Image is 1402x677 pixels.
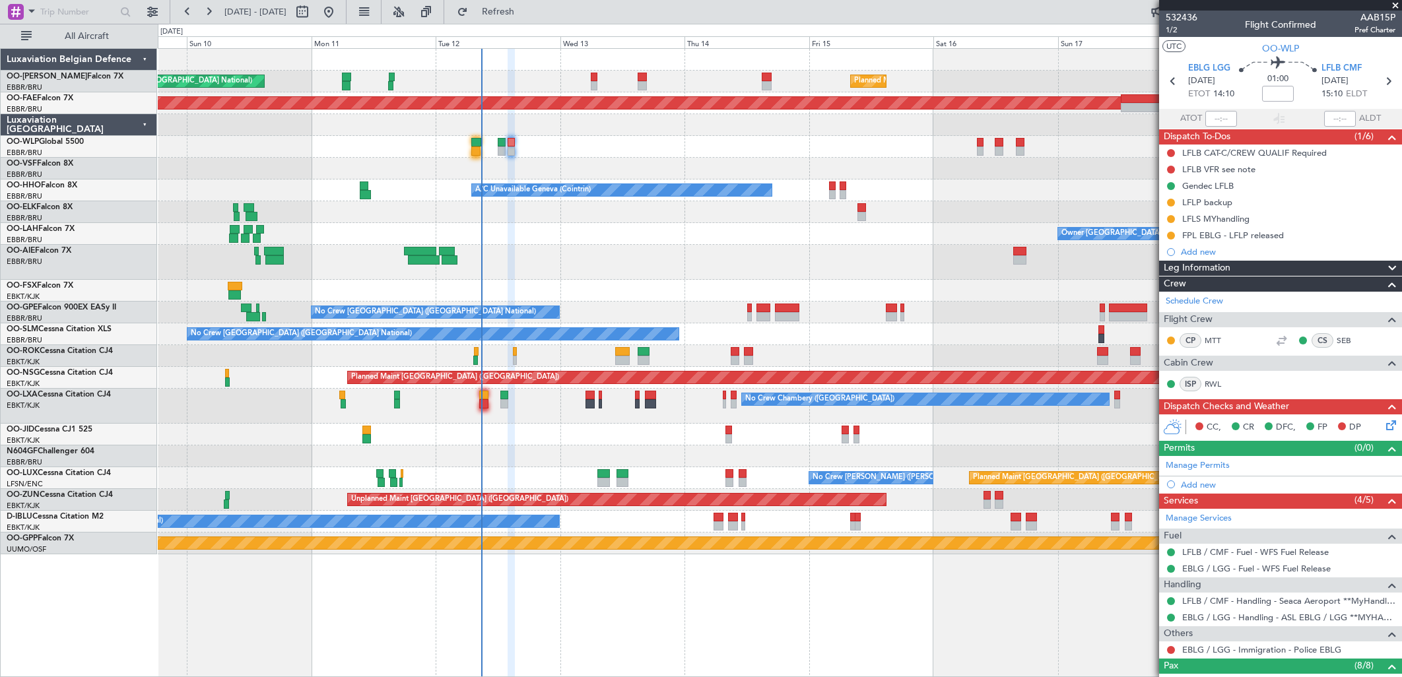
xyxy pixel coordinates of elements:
[1321,62,1362,75] span: LFLB CMF
[7,523,40,532] a: EBKT/KJK
[1354,493,1374,507] span: (4/5)
[1164,276,1186,292] span: Crew
[7,379,40,389] a: EBKT/KJK
[7,534,38,542] span: OO-GPP
[1337,335,1366,346] a: SEB
[7,426,34,434] span: OO-JID
[7,447,38,455] span: N604GF
[1205,335,1234,346] a: MTT
[1166,295,1223,308] a: Schedule Crew
[1188,62,1230,75] span: EBLG LGG
[1321,88,1343,101] span: 15:10
[7,282,73,290] a: OO-FSXFalcon 7X
[7,160,73,168] a: OO-VSFFalcon 8X
[1213,88,1234,101] span: 14:10
[7,73,87,81] span: OO-[PERSON_NAME]
[7,501,40,511] a: EBKT/KJK
[1188,75,1215,88] span: [DATE]
[7,247,71,255] a: OO-AIEFalcon 7X
[813,468,971,488] div: No Crew [PERSON_NAME] ([PERSON_NAME])
[854,71,1093,91] div: Planned Maint [GEOGRAPHIC_DATA] ([GEOGRAPHIC_DATA] National)
[1182,213,1250,224] div: LFLS MYhandling
[160,26,183,38] div: [DATE]
[7,391,38,399] span: OO-LXA
[7,534,74,542] a: OO-GPPFalcon 7X
[7,479,43,489] a: LFSN/ENC
[7,513,104,521] a: D-IBLUCessna Citation M2
[7,225,75,233] a: OO-LAHFalcon 7X
[7,369,40,377] span: OO-NSG
[1164,356,1213,371] span: Cabin Crew
[7,469,111,477] a: OO-LUXCessna Citation CJ4
[1182,197,1232,208] div: LFLP backup
[1207,421,1221,434] span: CC,
[1182,164,1255,175] div: LFLB VFR see note
[7,369,113,377] a: OO-NSGCessna Citation CJ4
[7,213,42,223] a: EBBR/BRU
[1162,40,1185,52] button: UTC
[34,32,139,41] span: All Aircraft
[1205,378,1234,390] a: RWL
[7,426,92,434] a: OO-JIDCessna CJ1 525
[7,148,42,158] a: EBBR/BRU
[1164,659,1178,674] span: Pax
[191,324,412,344] div: No Crew [GEOGRAPHIC_DATA] ([GEOGRAPHIC_DATA] National)
[1312,333,1333,348] div: CS
[7,225,38,233] span: OO-LAH
[1359,112,1381,125] span: ALDT
[7,247,35,255] span: OO-AIE
[1164,626,1193,641] span: Others
[7,313,42,323] a: EBBR/BRU
[7,347,40,355] span: OO-ROK
[1243,421,1254,434] span: CR
[1164,261,1230,276] span: Leg Information
[7,469,38,477] span: OO-LUX
[1164,399,1289,414] span: Dispatch Checks and Weather
[1267,73,1288,86] span: 01:00
[7,325,38,333] span: OO-SLM
[7,544,46,554] a: UUMO/OSF
[1182,546,1329,558] a: LFLB / CMF - Fuel - WFS Fuel Release
[1182,180,1234,191] div: Gendec LFLB
[1164,577,1201,593] span: Handling
[1164,129,1230,145] span: Dispatch To-Dos
[1205,111,1237,127] input: --:--
[7,181,41,189] span: OO-HHO
[1182,563,1331,574] a: EBLG / LGG - Fuel - WFS Fuel Release
[7,304,116,311] a: OO-GPEFalcon 900EX EASy II
[224,6,286,18] span: [DATE] - [DATE]
[684,36,809,48] div: Thu 14
[1180,333,1201,348] div: CP
[1276,421,1296,434] span: DFC,
[7,160,37,168] span: OO-VSF
[1166,24,1197,36] span: 1/2
[7,82,42,92] a: EBBR/BRU
[933,36,1057,48] div: Sat 16
[7,191,42,201] a: EBBR/BRU
[1182,612,1395,623] a: EBLG / LGG - Handling - ASL EBLG / LGG **MYHANDLING**
[1058,36,1182,48] div: Sun 17
[1188,88,1210,101] span: ETOT
[471,7,526,16] span: Refresh
[7,203,73,211] a: OO-ELKFalcon 8X
[7,447,94,455] a: N604GFChallenger 604
[475,180,591,200] div: A/C Unavailable Geneva (Cointrin)
[1354,129,1374,143] span: (1/6)
[1182,230,1284,241] div: FPL EBLG - LFLP released
[1181,479,1395,490] div: Add new
[1182,644,1341,655] a: EBLG / LGG - Immigration - Police EBLG
[7,104,42,114] a: EBBR/BRU
[1180,112,1202,125] span: ATOT
[1166,459,1230,472] a: Manage Permits
[1061,224,1275,243] div: Owner [GEOGRAPHIC_DATA] ([GEOGRAPHIC_DATA] National)
[1262,42,1299,55] span: OO-WLP
[7,457,42,467] a: EBBR/BRU
[436,36,560,48] div: Tue 12
[1164,494,1198,509] span: Services
[187,36,311,48] div: Sun 10
[7,203,36,211] span: OO-ELK
[1349,421,1361,434] span: DP
[1318,421,1327,434] span: FP
[7,235,42,245] a: EBBR/BRU
[40,2,116,22] input: Trip Number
